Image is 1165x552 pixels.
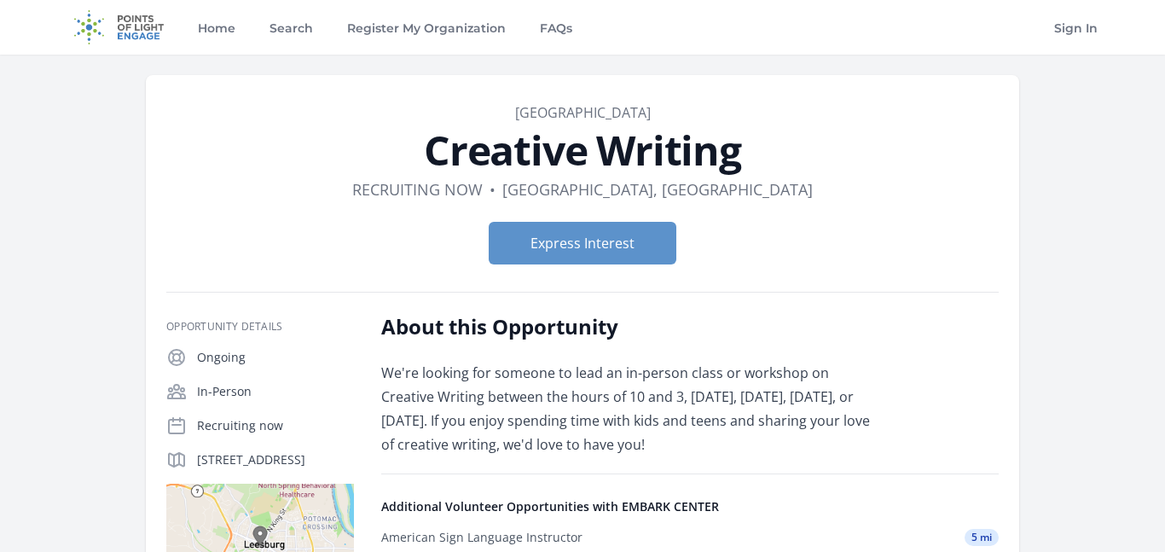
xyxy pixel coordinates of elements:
dd: [GEOGRAPHIC_DATA], [GEOGRAPHIC_DATA] [502,177,813,201]
div: American Sign Language Instructor [381,529,582,546]
p: Recruiting now [197,417,354,434]
h4: Additional Volunteer Opportunities with EMBARK CENTER [381,498,999,515]
h2: About this Opportunity [381,313,880,340]
dd: Recruiting now [352,177,483,201]
p: We're looking for someone to lead an in-person class or workshop on Creative Writing between the ... [381,361,880,456]
p: [STREET_ADDRESS] [197,451,354,468]
span: 5 mi [965,529,999,546]
a: [GEOGRAPHIC_DATA] [515,103,651,122]
p: Ongoing [197,349,354,366]
h3: Opportunity Details [166,320,354,334]
div: • [490,177,496,201]
p: In-Person [197,383,354,400]
h1: Creative Writing [166,130,999,171]
button: Express Interest [489,222,676,264]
